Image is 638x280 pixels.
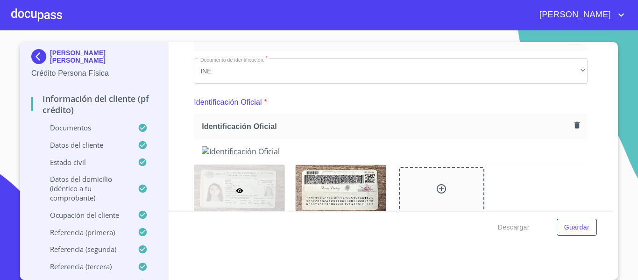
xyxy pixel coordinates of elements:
p: Referencia (segunda) [31,244,138,254]
span: Descargar [498,222,530,233]
img: Identificación Oficial [202,146,580,157]
span: Identificación Oficial [202,122,571,131]
span: [PERSON_NAME] [532,7,616,22]
p: Documentos [31,123,138,132]
button: account of current user [532,7,627,22]
p: Estado Civil [31,158,138,167]
p: Información del cliente (PF crédito) [31,93,157,115]
p: Referencia (tercera) [31,262,138,271]
p: [PERSON_NAME] [PERSON_NAME] [50,49,157,64]
p: Referencia (primera) [31,228,138,237]
p: Identificación Oficial [194,97,262,108]
p: Ocupación del Cliente [31,210,138,220]
p: Crédito Persona Física [31,68,157,79]
img: Identificación Oficial [296,165,386,216]
button: Descargar [494,219,533,236]
button: Guardar [557,219,597,236]
img: Docupass spot blue [31,49,50,64]
p: Datos del cliente [31,140,138,150]
p: Datos del domicilio (idéntico a tu comprobante) [31,174,138,202]
div: [PERSON_NAME] [PERSON_NAME] [31,49,157,68]
div: INE [194,58,588,84]
span: Guardar [564,222,589,233]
